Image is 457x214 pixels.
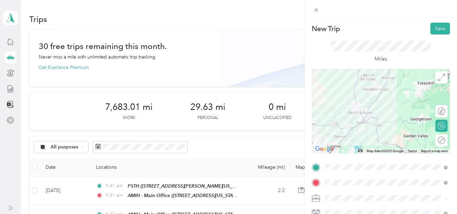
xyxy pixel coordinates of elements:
span: Map data ©2025 Google [367,149,403,153]
button: Save [430,23,450,34]
p: Miles [374,55,387,63]
a: Report a map error [421,149,448,153]
p: New Trip [312,24,340,33]
a: Terms (opens in new tab) [407,149,417,153]
img: Google [313,145,336,153]
iframe: Everlance-gr Chat Button Frame [419,176,457,214]
a: Open this area in Google Maps (opens a new window) [313,145,336,153]
button: Keyboard shortcuts [358,149,363,152]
